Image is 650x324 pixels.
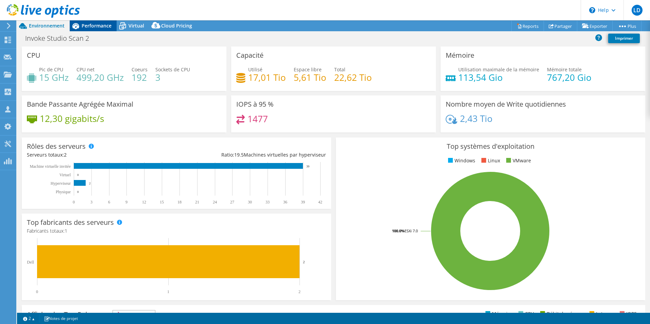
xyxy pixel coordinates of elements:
text: 2 [298,289,301,294]
text: 1 [167,289,169,294]
div: Ratio: Machines virtuelles par hyperviseur [176,151,326,159]
span: Sockets de CPU [155,66,190,73]
text: 0 [77,173,79,177]
h3: Rôles des serveurs [27,143,86,150]
text: 3 [90,200,92,204]
span: Environnement [29,22,65,29]
text: 39 [306,165,310,168]
h4: 499,20 GHz [76,74,124,81]
h4: 15 GHz [39,74,69,81]
a: Exporter [577,21,613,31]
span: Espace libre [294,66,322,73]
text: 12 [142,200,146,204]
text: 36 [283,200,287,204]
div: Serveurs totaux: [27,151,176,159]
h4: 12,30 gigabits/s [40,115,104,122]
li: Débit du réseau [538,310,583,318]
h3: CPU [27,52,40,59]
text: Hyperviseur [51,181,71,186]
h4: 767,20 Gio [547,74,592,81]
span: Total [334,66,345,73]
h4: Fabricants totaux: [27,227,326,235]
text: 18 [177,200,182,204]
li: Latence [588,310,614,318]
text: 0 [36,289,38,294]
li: Mémoire [484,310,512,318]
li: Linux [480,157,500,164]
h3: Top fabricants des serveurs [27,219,114,226]
text: 39 [301,200,305,204]
text: Virtuel [59,173,71,177]
a: Partager [544,21,577,31]
text: 15 [160,200,164,204]
svg: \n [589,7,595,13]
text: 33 [266,200,270,204]
a: 2 [18,314,39,323]
h4: 17,01 Tio [248,74,286,81]
a: Plus [612,21,642,31]
h3: Mémoire [446,52,474,59]
tspan: 100.0% [392,228,405,233]
span: 1 [65,228,67,234]
h3: Nombre moyen de Write quotidiennes [446,101,566,108]
text: 30 [248,200,252,204]
text: 0 [77,190,79,194]
h3: Top systèmes d'exploitation [341,143,640,150]
span: Coeurs [132,66,148,73]
li: CPU [517,310,534,318]
span: CPU net [76,66,95,73]
a: Notes de projet [39,314,83,323]
a: Reports [511,21,544,31]
text: 42 [318,200,322,204]
li: IOPS [618,310,637,318]
h4: 3 [155,74,190,81]
span: IOPS [113,310,155,319]
text: 0 [73,200,75,204]
text: 27 [230,200,234,204]
h4: 192 [132,74,148,81]
text: Dell [27,260,34,265]
h3: Bande Passante Agrégée Maximal [27,101,133,108]
text: 24 [213,200,217,204]
span: Utilisé [248,66,262,73]
span: Performance [82,22,112,29]
h4: 22,62 Tio [334,74,372,81]
h4: 1477 [247,115,268,123]
text: 2 [89,182,91,185]
span: Pic de CPU [39,66,63,73]
span: Virtual [129,22,144,29]
h4: 5,61 Tio [294,74,326,81]
text: 6 [108,200,110,204]
span: Mémoire totale [547,66,582,73]
h1: Invoke Studio Scan 2 [22,35,100,42]
span: 2 [64,151,67,158]
h3: IOPS à 95 % [236,101,274,108]
text: 2 [303,260,305,264]
span: LD [632,5,643,16]
text: Physique [56,190,71,194]
tspan: Machine virtuelle invitée [30,164,71,169]
li: VMware [504,157,531,164]
span: Cloud Pricing [161,22,192,29]
h4: 2,43 Tio [460,115,493,122]
span: Utilisation maximale de la mémoire [458,66,539,73]
tspan: ESXi 7.0 [405,228,418,233]
a: Imprimer [608,34,640,43]
text: 9 [125,200,127,204]
span: 19.5 [234,151,244,158]
h3: Capacité [236,52,263,59]
text: 21 [195,200,199,204]
h4: 113,54 Gio [458,74,539,81]
li: Windows [446,157,475,164]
